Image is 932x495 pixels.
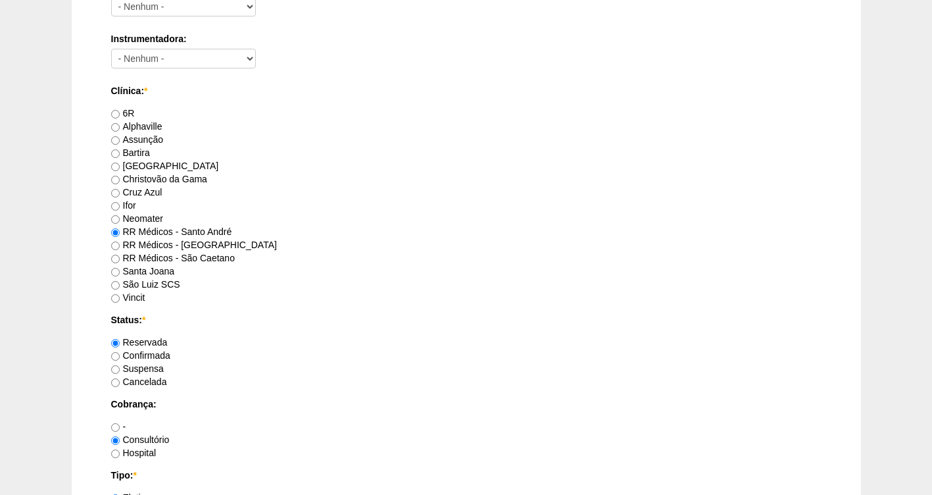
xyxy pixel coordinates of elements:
[111,434,170,445] label: Consultório
[111,421,126,432] label: -
[111,110,120,118] input: 6R
[111,365,120,374] input: Suspensa
[111,469,822,482] label: Tipo:
[111,398,822,411] label: Cobrança:
[111,268,120,276] input: Santa Joana
[111,202,120,211] input: Ifor
[111,213,163,224] label: Neomater
[111,161,219,171] label: [GEOGRAPHIC_DATA]
[144,86,147,96] span: Este campo é obrigatório.
[111,189,120,197] input: Cruz Azul
[111,436,120,445] input: Consultório
[111,134,163,145] label: Assunção
[111,226,232,237] label: RR Médicos - Santo André
[111,32,822,45] label: Instrumentadora:
[111,352,120,361] input: Confirmada
[142,315,145,325] span: Este campo é obrigatório.
[111,350,170,361] label: Confirmada
[111,337,168,348] label: Reservada
[111,377,167,387] label: Cancelada
[111,215,120,224] input: Neomater
[111,228,120,237] input: RR Médicos - Santo André
[111,294,120,303] input: Vincit
[111,242,120,250] input: RR Médicos - [GEOGRAPHIC_DATA]
[111,423,120,432] input: -
[111,84,822,97] label: Clínica:
[111,187,162,197] label: Cruz Azul
[111,313,822,326] label: Status:
[111,121,162,132] label: Alphaville
[111,136,120,145] input: Assunção
[111,147,150,158] label: Bartira
[111,149,120,158] input: Bartira
[111,279,180,290] label: São Luiz SCS
[111,200,136,211] label: Ifor
[111,450,120,458] input: Hospital
[111,176,120,184] input: Christovão da Gama
[111,174,207,184] label: Christovão da Gama
[111,378,120,387] input: Cancelada
[111,123,120,132] input: Alphaville
[111,255,120,263] input: RR Médicos - São Caetano
[111,292,145,303] label: Vincit
[111,240,277,250] label: RR Médicos - [GEOGRAPHIC_DATA]
[111,448,157,458] label: Hospital
[111,253,235,263] label: RR Médicos - São Caetano
[111,339,120,348] input: Reservada
[111,363,164,374] label: Suspensa
[111,163,120,171] input: [GEOGRAPHIC_DATA]
[111,108,135,118] label: 6R
[111,281,120,290] input: São Luiz SCS
[111,266,175,276] label: Santa Joana
[133,470,136,481] span: Este campo é obrigatório.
